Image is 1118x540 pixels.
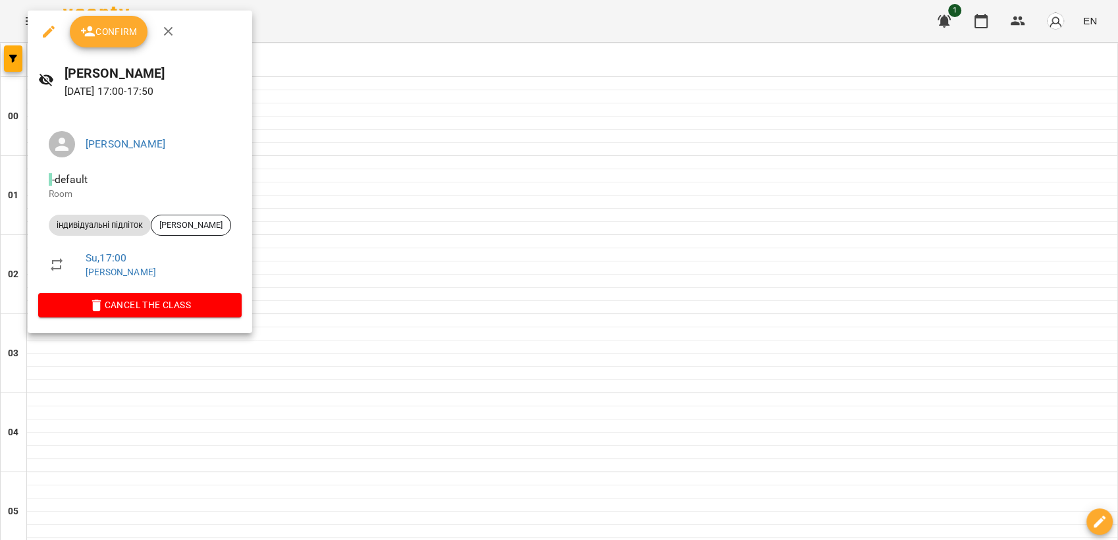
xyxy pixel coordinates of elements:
button: Cancel the class [38,293,242,317]
div: [PERSON_NAME] [151,215,231,236]
button: Confirm [70,16,147,47]
span: - default [49,173,90,186]
span: Cancel the class [49,297,231,313]
span: Confirm [80,24,137,40]
a: [PERSON_NAME] [86,267,156,277]
a: [PERSON_NAME] [86,138,165,150]
p: [DATE] 17:00 - 17:50 [65,84,242,99]
span: індивідуальні підліток [49,219,151,231]
h6: [PERSON_NAME] [65,63,242,84]
span: [PERSON_NAME] [151,219,230,231]
a: Su , 17:00 [86,252,126,264]
p: Room [49,188,231,201]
